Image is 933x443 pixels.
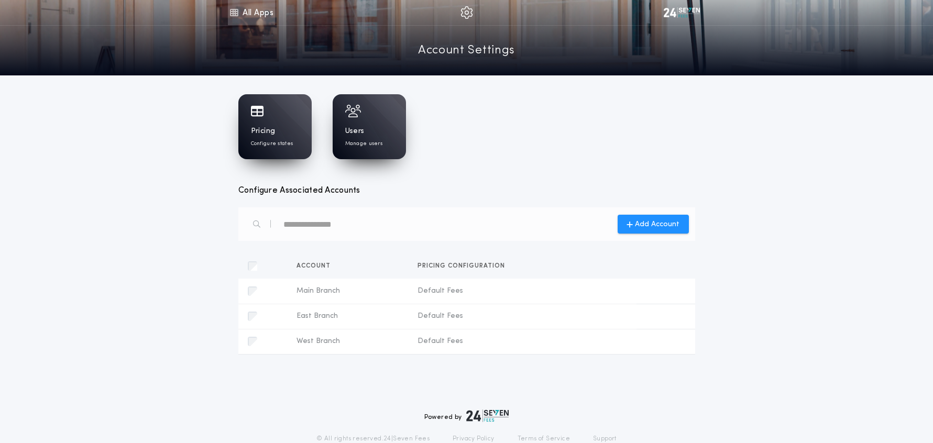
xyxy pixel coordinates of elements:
span: East Branch [297,311,401,322]
img: vs-icon [664,7,700,18]
span: Account [297,263,335,269]
img: img [460,6,473,19]
button: Add Account [618,215,689,234]
span: Add Account [635,219,679,230]
h1: Users [345,126,365,137]
a: Terms of Service [518,435,570,443]
a: Support [593,435,617,443]
p: Configure states [251,140,293,148]
a: UsersManage users [333,94,406,159]
span: Default Fees [418,286,628,296]
span: Default Fees [418,311,628,322]
h3: Configure Associated Accounts [238,184,695,197]
p: Manage users [345,140,382,148]
h1: Pricing [251,126,276,137]
span: Default Fees [418,336,628,347]
a: Privacy Policy [453,435,495,443]
img: logo [466,409,509,422]
div: Powered by [424,409,509,422]
span: Main Branch [297,286,401,296]
span: Pricing configuration [418,263,509,269]
a: Account Settings [418,42,515,60]
a: PricingConfigure states [238,94,312,159]
span: West Branch [297,336,401,347]
p: © All rights reserved. 24|Seven Fees [316,435,430,443]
